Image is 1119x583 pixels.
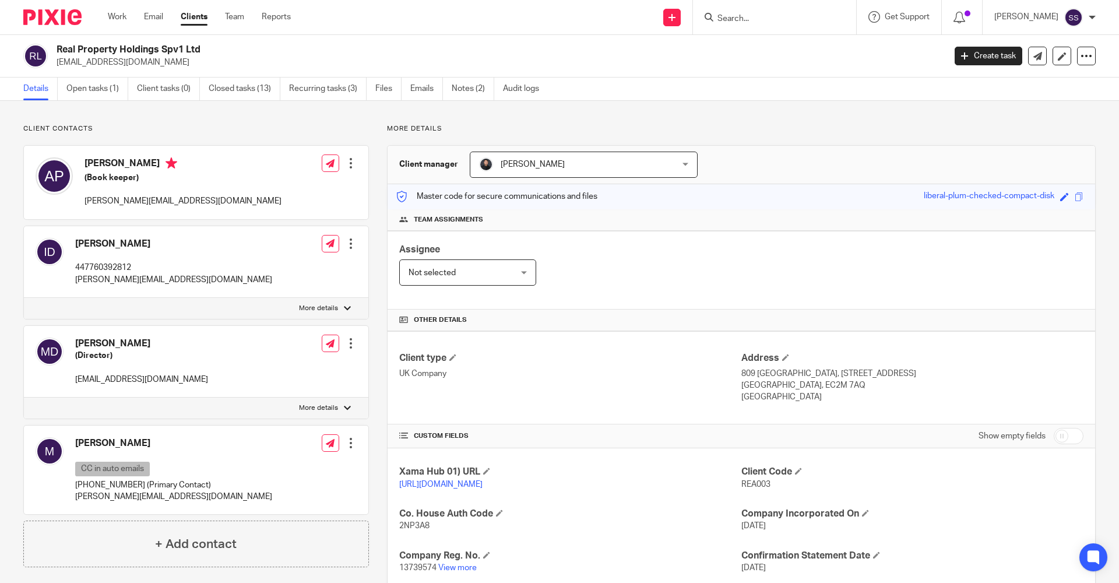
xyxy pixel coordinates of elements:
h4: + Add contact [155,535,237,553]
input: Search [716,14,821,24]
span: Other details [414,315,467,325]
div: liberal-plum-checked-compact-disk [924,190,1054,203]
h4: [PERSON_NAME] [75,238,272,250]
span: Get Support [885,13,930,21]
p: [PERSON_NAME][EMAIL_ADDRESS][DOMAIN_NAME] [75,274,272,286]
p: [PERSON_NAME][EMAIL_ADDRESS][DOMAIN_NAME] [75,491,272,503]
h4: [PERSON_NAME] [75,437,272,449]
p: [EMAIL_ADDRESS][DOMAIN_NAME] [57,57,937,68]
h4: Company Incorporated On [741,508,1083,520]
p: Client contacts [23,124,369,134]
img: svg%3E [36,238,64,266]
img: My%20Photo.jpg [479,157,493,171]
p: 809 [GEOGRAPHIC_DATA], [STREET_ADDRESS] [741,368,1083,380]
h5: (Director) [75,350,208,361]
h3: Client manager [399,159,458,170]
a: Recurring tasks (3) [289,78,367,100]
a: Emails [410,78,443,100]
p: [GEOGRAPHIC_DATA] [741,391,1083,403]
a: Team [225,11,244,23]
span: [PERSON_NAME] [501,160,565,168]
span: Assignee [399,245,440,254]
a: Create task [955,47,1022,65]
img: svg%3E [36,437,64,465]
p: More details [299,403,338,413]
span: REA003 [741,480,770,489]
p: [PERSON_NAME] [994,11,1058,23]
a: Reports [262,11,291,23]
p: 447760392812 [75,262,272,273]
a: Work [108,11,126,23]
a: Details [23,78,58,100]
span: [DATE] [741,522,766,530]
img: svg%3E [23,44,48,68]
img: svg%3E [1064,8,1083,27]
i: Primary [166,157,177,169]
h4: [PERSON_NAME] [85,157,281,172]
h2: Real Property Holdings Spv1 Ltd [57,44,761,56]
span: Team assignments [414,215,483,224]
h4: Xama Hub 01) URL [399,466,741,478]
a: Clients [181,11,207,23]
a: View more [438,564,477,572]
p: More details [299,304,338,313]
a: Open tasks (1) [66,78,128,100]
a: Notes (2) [452,78,494,100]
h4: [PERSON_NAME] [75,338,208,350]
label: Show empty fields [979,430,1046,442]
p: Master code for secure communications and files [396,191,597,202]
img: Pixie [23,9,82,25]
span: Not selected [409,269,456,277]
img: svg%3E [36,338,64,366]
h5: (Book keeper) [85,172,281,184]
a: Email [144,11,163,23]
span: 13739574 [399,564,437,572]
p: CC in auto emails [75,462,150,476]
h4: Co. House Auth Code [399,508,741,520]
p: [PERSON_NAME][EMAIL_ADDRESS][DOMAIN_NAME] [85,195,281,207]
p: [PHONE_NUMBER] (Primary Contact) [75,479,272,491]
h4: Confirmation Statement Date [741,550,1083,562]
a: Files [375,78,402,100]
img: svg%3E [36,157,73,195]
h4: Address [741,352,1083,364]
h4: Company Reg. No. [399,550,741,562]
a: Client tasks (0) [137,78,200,100]
p: More details [387,124,1096,134]
h4: Client Code [741,466,1083,478]
p: [GEOGRAPHIC_DATA], EC2M 7AQ [741,380,1083,391]
h4: Client type [399,352,741,364]
p: [EMAIL_ADDRESS][DOMAIN_NAME] [75,374,208,385]
span: [DATE] [741,564,766,572]
a: Closed tasks (13) [209,78,280,100]
a: Audit logs [503,78,548,100]
a: [URL][DOMAIN_NAME] [399,480,483,489]
span: 2NP3A8 [399,522,430,530]
p: UK Company [399,368,741,380]
h4: CUSTOM FIELDS [399,431,741,441]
